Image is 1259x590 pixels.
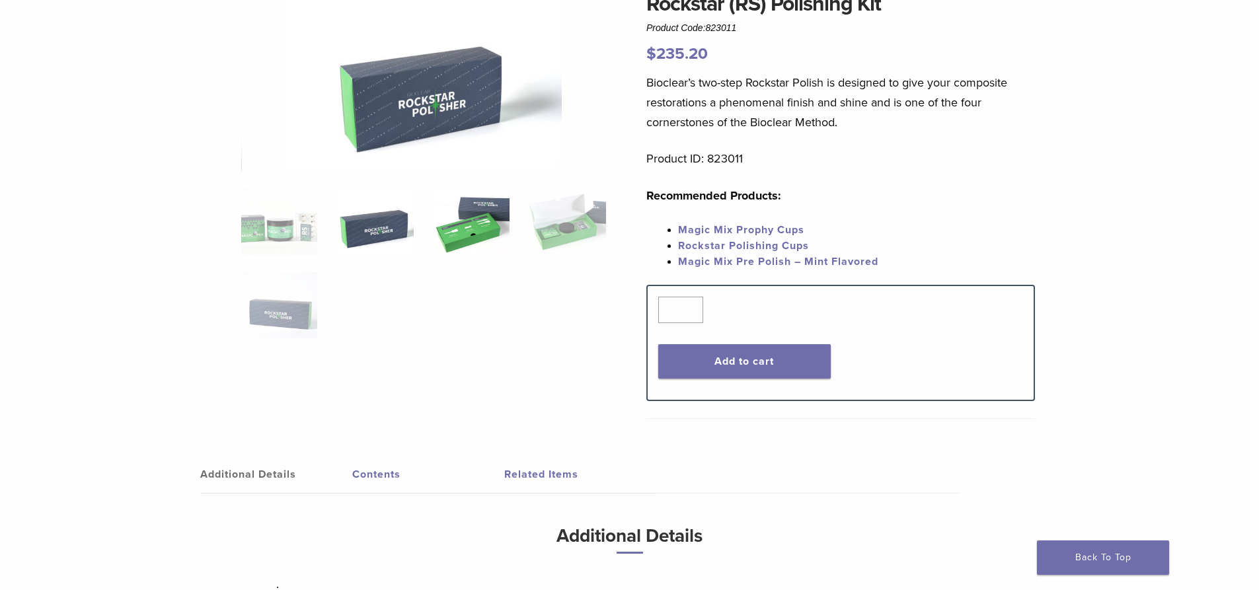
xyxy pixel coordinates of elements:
[200,456,352,493] a: Additional Details
[1037,540,1169,575] a: Back To Top
[646,188,781,203] strong: Recommended Products:
[678,239,809,252] a: Rockstar Polishing Cups
[241,272,317,338] img: Rockstar (RS) Polishing Kit - Image 5
[678,223,804,237] a: Magic Mix Prophy Cups
[276,520,983,564] h3: Additional Details
[337,189,413,255] img: Rockstar (RS) Polishing Kit - Image 2
[434,189,510,255] img: Rockstar (RS) Polishing Kit - Image 3
[529,189,605,255] img: Rockstar (RS) Polishing Kit - Image 4
[646,149,1035,168] p: Product ID: 823011
[706,22,737,33] span: 823011
[352,456,504,493] a: Contents
[646,22,736,33] span: Product Code:
[241,189,317,255] img: DSC_6582-copy-324x324.jpg
[658,344,831,379] button: Add to cart
[646,44,656,63] span: $
[646,44,708,63] bdi: 235.20
[646,73,1035,132] p: Bioclear’s two-step Rockstar Polish is designed to give your composite restorations a phenomenal ...
[504,456,656,493] a: Related Items
[678,255,878,268] a: Magic Mix Pre Polish – Mint Flavored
